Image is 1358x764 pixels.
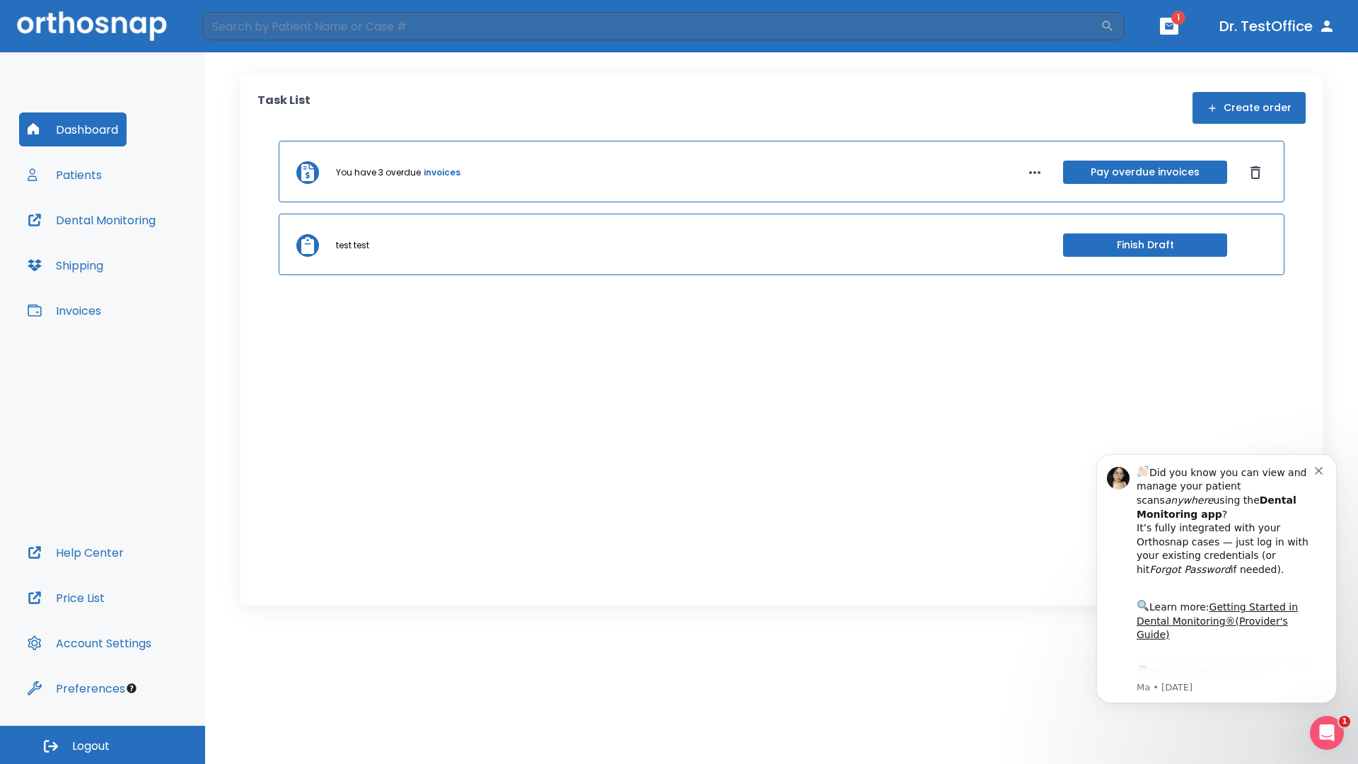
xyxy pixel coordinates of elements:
[62,231,240,303] div: Download the app: | ​ Let us know if you need help getting started!
[125,682,138,695] div: Tooltip anchor
[72,739,110,754] span: Logout
[257,92,311,124] p: Task List
[1075,433,1358,726] iframe: Intercom notifications message
[1063,161,1227,184] button: Pay overdue invoices
[62,248,240,261] p: Message from Ma, sent 3w ago
[1244,161,1267,184] button: Dismiss
[336,239,369,252] p: test test
[19,203,164,237] button: Dental Monitoring
[1214,13,1341,39] button: Dr. TestOffice
[17,11,167,40] img: Orthosnap
[1171,11,1185,25] span: 1
[1339,716,1350,727] span: 1
[424,166,460,179] a: invoices
[240,30,251,42] button: Dismiss notification
[19,248,112,282] button: Shipping
[1063,233,1227,257] button: Finish Draft
[19,158,110,192] button: Patients
[19,536,132,569] button: Help Center
[19,626,160,660] button: Account Settings
[336,166,421,179] p: You have 3 overdue
[1192,92,1306,124] button: Create order
[19,294,110,328] button: Invoices
[1310,716,1344,750] iframe: Intercom live chat
[202,12,1101,40] input: Search by Patient Name or Case #
[19,581,113,615] button: Price List
[19,112,127,146] button: Dashboard
[62,234,187,260] a: App Store
[19,671,134,705] button: Preferences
